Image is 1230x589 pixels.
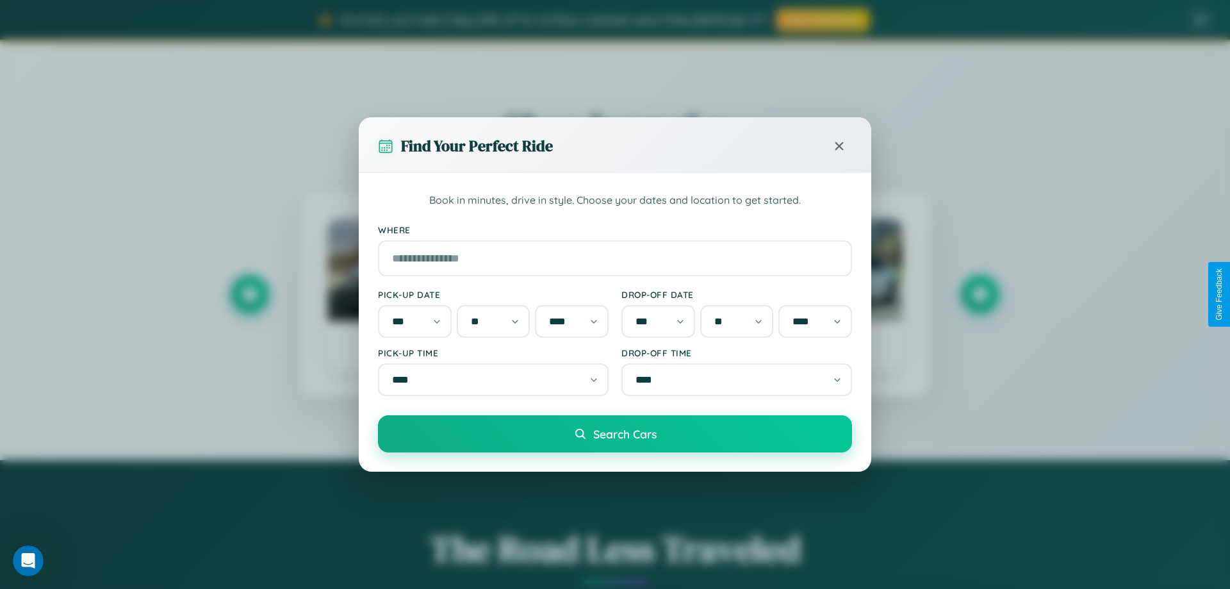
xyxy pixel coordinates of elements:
[378,224,852,235] label: Where
[378,347,609,358] label: Pick-up Time
[378,289,609,300] label: Pick-up Date
[378,192,852,209] p: Book in minutes, drive in style. Choose your dates and location to get started.
[401,135,553,156] h3: Find Your Perfect Ride
[593,427,657,441] span: Search Cars
[621,347,852,358] label: Drop-off Time
[378,415,852,452] button: Search Cars
[621,289,852,300] label: Drop-off Date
